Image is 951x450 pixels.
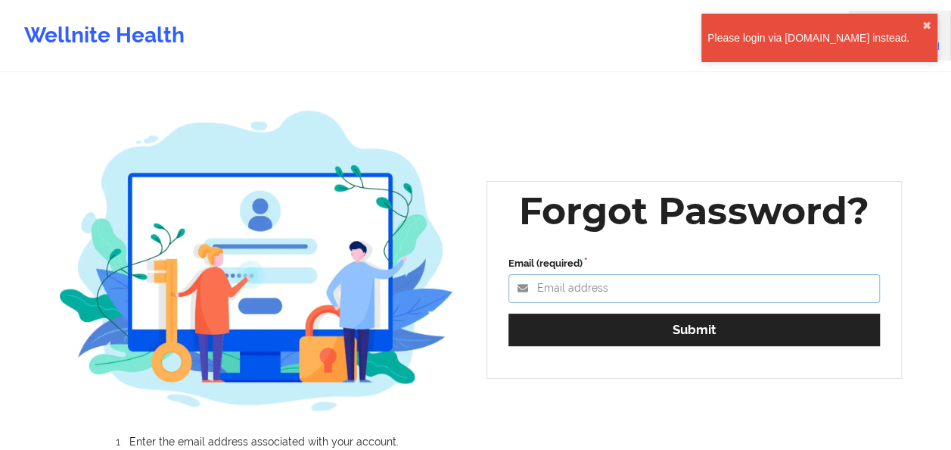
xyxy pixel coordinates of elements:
li: Enter the email address associated with your account. [73,436,455,450]
input: Email address [508,274,881,303]
img: wellnite-forgot-password-hero_200.d80a7247.jpg [60,95,455,425]
div: Forgot Password? [519,187,869,235]
label: Email (required) [508,256,881,271]
button: Submit [508,314,881,346]
div: Please login via [DOMAIN_NAME] instead. [707,30,922,45]
button: close [922,20,931,32]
